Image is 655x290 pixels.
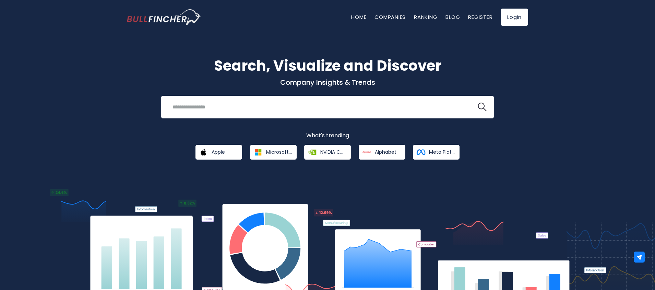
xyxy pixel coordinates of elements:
[127,9,201,25] img: Bullfincher logo
[413,145,460,160] a: Meta Platforms
[468,13,492,21] a: Register
[127,132,528,139] p: What's trending
[478,103,487,112] img: search icon
[429,149,455,155] span: Meta Platforms
[351,13,366,21] a: Home
[304,145,351,160] a: NVIDIA Corporation
[320,149,346,155] span: NVIDIA Corporation
[127,55,528,77] h1: Search, Visualize and Discover
[266,149,292,155] span: Microsoft Corporation
[195,145,242,160] a: Apple
[414,13,437,21] a: Ranking
[127,78,528,87] p: Company Insights & Trends
[501,9,528,26] a: Login
[374,13,406,21] a: Companies
[212,149,225,155] span: Apple
[375,149,396,155] span: Alphabet
[359,145,405,160] a: Alphabet
[445,13,460,21] a: Blog
[127,9,201,25] a: Go to homepage
[250,145,297,160] a: Microsoft Corporation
